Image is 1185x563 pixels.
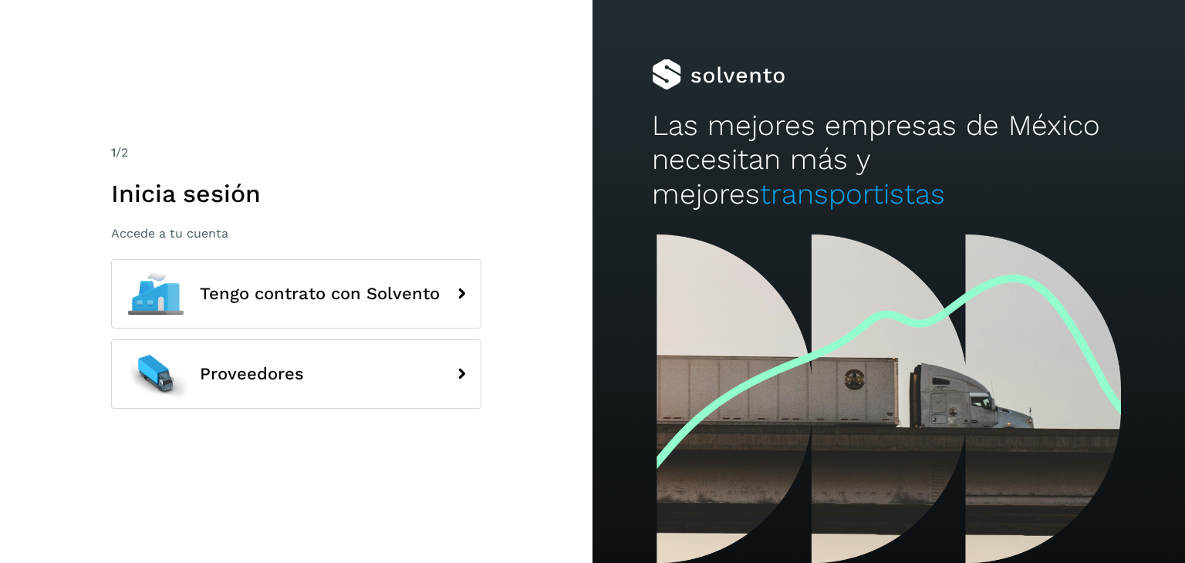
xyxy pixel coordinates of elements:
h2: Las mejores empresas de México necesitan más y mejores [652,109,1126,211]
button: Tengo contrato con Solvento [111,259,481,329]
button: Proveedores [111,339,481,409]
span: transportistas [760,177,945,211]
span: Proveedores [200,365,304,383]
div: /2 [111,143,481,162]
span: Tengo contrato con Solvento [200,285,440,303]
span: 1 [111,145,116,160]
h1: Inicia sesión [111,179,481,208]
p: Accede a tu cuenta [111,226,481,241]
